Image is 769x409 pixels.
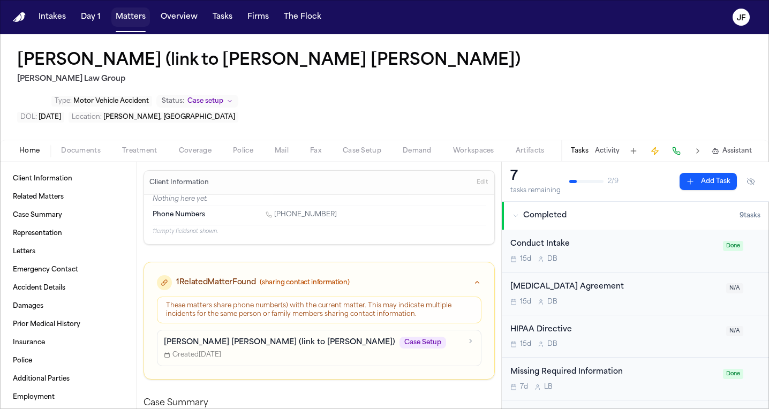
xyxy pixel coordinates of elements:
[343,147,381,155] span: Case Setup
[266,210,337,219] a: Call 1 (813) 606-3961
[399,337,446,349] span: Case Setup
[55,98,72,104] span: Type :
[510,366,717,378] div: Missing Required Information
[9,389,128,406] a: Employment
[669,143,684,158] button: Make a Call
[9,207,128,224] a: Case Summary
[741,173,760,190] button: Hide completed tasks (⌘⇧H)
[502,230,769,272] div: Open task: Conduct Intake
[544,383,553,391] span: L B
[156,7,202,27] button: Overview
[9,279,128,297] a: Accident Details
[9,170,128,187] a: Client Information
[187,97,223,105] span: Case setup
[723,241,743,251] span: Done
[520,298,531,306] span: 15d
[69,112,238,123] button: Edit Location: Brandon, FL
[595,147,620,155] button: Activity
[233,147,253,155] span: Police
[73,98,149,104] span: Motor Vehicle Accident
[179,147,212,155] span: Coverage
[502,272,769,315] div: Open task: Retainer Agreement
[156,95,238,108] button: Change status from Case setup
[13,12,26,22] img: Finch Logo
[280,7,326,27] button: The Flock
[523,210,567,221] span: Completed
[722,147,752,155] span: Assistant
[166,301,472,319] div: These matters share phone number(s) with the current matter. This may indicate multiple incidents...
[626,143,641,158] button: Add Task
[740,211,760,220] span: 9 task s
[162,97,184,105] span: Status:
[510,238,717,251] div: Conduct Intake
[510,281,720,293] div: [MEDICAL_DATA] Agreement
[103,114,235,120] span: [PERSON_NAME], [GEOGRAPHIC_DATA]
[9,225,128,242] a: Representation
[9,352,128,369] a: Police
[520,383,528,391] span: 7d
[516,147,545,155] span: Artifacts
[571,147,589,155] button: Tasks
[502,358,769,400] div: Open task: Missing Required Information
[9,298,128,315] a: Damages
[547,340,557,349] span: D B
[647,143,662,158] button: Create Immediate Task
[153,210,205,219] span: Phone Numbers
[723,369,743,379] span: Done
[453,147,494,155] span: Workspaces
[726,283,743,293] span: N/A
[712,147,752,155] button: Assistant
[9,334,128,351] a: Insurance
[17,51,521,71] h1: [PERSON_NAME] (link to [PERSON_NAME] [PERSON_NAME])
[19,147,40,155] span: Home
[72,114,102,120] span: Location :
[547,298,557,306] span: D B
[164,337,395,348] p: [PERSON_NAME] [PERSON_NAME] (link to [PERSON_NAME])
[510,168,561,185] div: 7
[77,7,105,27] button: Day 1
[61,147,101,155] span: Documents
[260,278,349,287] span: (sharing contact information)
[510,324,720,336] div: HIPAA Directive
[39,114,61,120] span: [DATE]
[608,177,619,186] span: 2 / 9
[9,370,128,388] a: Additional Parties
[17,112,64,123] button: Edit DOL: 2025-08-07
[176,277,255,288] span: 1 Related Matter Found
[17,51,521,71] button: Edit matter name
[9,261,128,278] a: Emergency Contact
[243,7,273,27] button: Firms
[403,147,432,155] span: Demand
[111,7,150,27] button: Matters
[17,73,525,86] h2: [PERSON_NAME] Law Group
[726,326,743,336] span: N/A
[510,186,561,195] div: tasks remaining
[9,243,128,260] a: Letters
[34,7,70,27] button: Intakes
[51,96,152,107] button: Edit Type: Motor Vehicle Accident
[547,255,557,263] span: D B
[147,178,211,187] h3: Client Information
[477,179,488,186] span: Edit
[502,315,769,358] div: Open task: HIPAA Directive
[164,351,221,359] span: Created [DATE]
[208,7,237,27] button: Tasks
[9,188,128,206] a: Related Matters
[20,114,37,120] span: DOL :
[13,12,26,22] a: Home
[520,255,531,263] span: 15d
[473,174,491,191] button: Edit
[157,330,481,366] a: [PERSON_NAME] [PERSON_NAME] (link to [PERSON_NAME])Case SetupCreated[DATE]
[122,147,157,155] span: Treatment
[144,262,494,297] button: 1RelatedMatterFound(sharing contact information)
[9,316,128,333] a: Prior Medical History
[502,202,769,230] button: Completed9tasks
[153,195,486,206] p: Nothing here yet.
